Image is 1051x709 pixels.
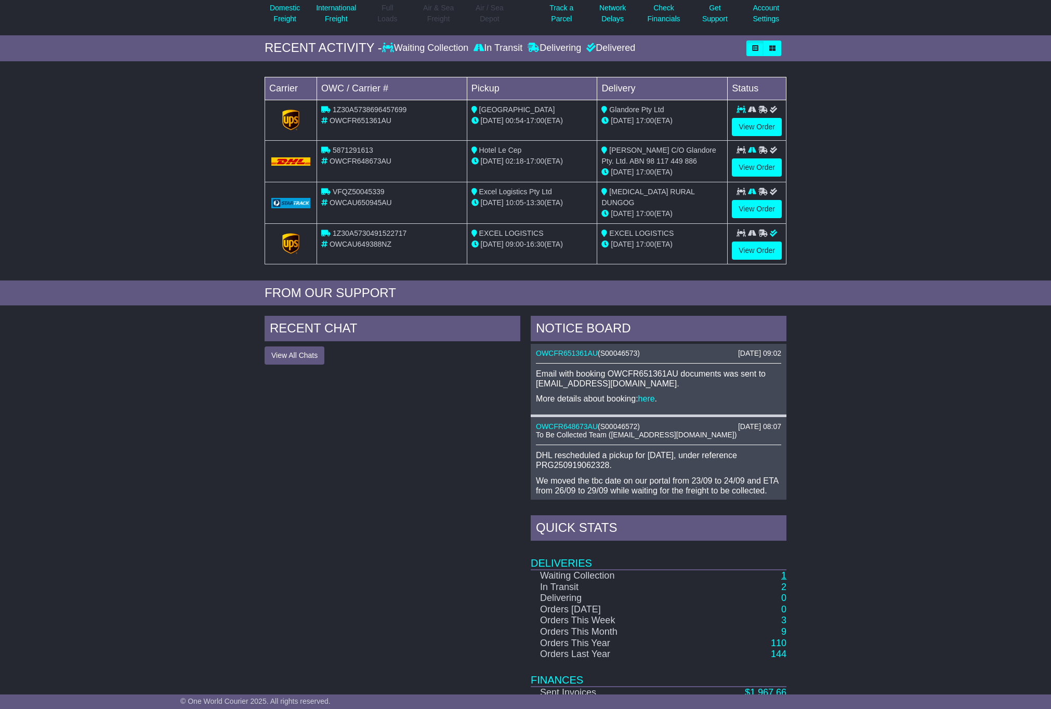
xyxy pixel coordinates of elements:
[600,422,638,431] span: S00046572
[732,242,782,260] a: View Order
[506,198,524,207] span: 10:05
[531,687,680,699] td: Sent Invoices
[333,146,373,154] span: 5871291613
[781,615,786,625] a: 3
[531,570,680,582] td: Waiting Collection
[316,3,356,24] p: International Freight
[471,197,593,208] div: - (ETA)
[601,146,716,165] span: [PERSON_NAME] C/O Glandore Pty. Ltd. ABN 98 117 449 886
[531,316,786,344] div: NOTICE BOARD
[330,116,391,125] span: OWCFR651361AU
[584,43,635,54] div: Delivered
[479,146,522,154] span: Hotel Le Cep
[536,431,737,439] span: To Be Collected Team ([EMAIL_ADDRESS][DOMAIN_NAME])
[609,105,664,114] span: Glandore Pty Ltd
[601,167,723,178] div: (ETA)
[526,116,544,125] span: 17:00
[423,3,454,24] p: Air & Sea Freight
[481,116,504,125] span: [DATE]
[526,157,544,165] span: 17:00
[265,41,382,56] div: RECENT ACTIVITY -
[732,118,782,136] a: View Order
[333,105,406,114] span: 1Z30A5738696457699
[271,157,310,166] img: DHL.png
[265,286,786,301] div: FROM OUR SUPPORT
[732,158,782,177] a: View Order
[531,593,680,604] td: Delivering
[506,157,524,165] span: 02:18
[333,229,406,237] span: 1Z30A5730491522717
[180,697,331,705] span: © One World Courier 2025. All rights reserved.
[781,626,786,637] a: 9
[549,3,573,24] p: Track a Parcel
[728,77,786,100] td: Status
[636,116,654,125] span: 17:00
[611,240,634,248] span: [DATE]
[636,240,654,248] span: 17:00
[781,593,786,603] a: 0
[479,188,552,196] span: Excel Logistics Pty Ltd
[738,422,781,431] div: [DATE] 08:07
[479,229,544,237] span: EXCEL LOGISTICS
[265,346,324,365] button: View All Chats
[525,43,584,54] div: Delivering
[531,515,786,543] div: Quick Stats
[753,3,780,24] p: Account Settings
[648,3,680,24] p: Check Financials
[479,105,555,114] span: [GEOGRAPHIC_DATA]
[481,157,504,165] span: [DATE]
[732,200,782,218] a: View Order
[636,168,654,176] span: 17:00
[611,209,634,218] span: [DATE]
[526,240,544,248] span: 16:30
[781,570,786,581] a: 1
[536,450,781,470] p: DHL rescheduled a pickup for [DATE], under reference PRG250919062328.
[536,422,598,431] a: OWCFR648673AU
[771,649,786,659] a: 144
[382,43,471,54] div: Waiting Collection
[330,198,392,207] span: OWCAU650945AU
[597,77,728,100] td: Delivery
[781,582,786,592] a: 2
[471,115,593,126] div: - (ETA)
[526,198,544,207] span: 13:30
[636,209,654,218] span: 17:00
[536,394,781,404] p: More details about booking: .
[745,687,786,698] a: $1,967.66
[476,3,504,24] p: Air / Sea Depot
[599,3,626,24] p: Network Delays
[771,638,786,648] a: 110
[531,660,786,687] td: Finances
[282,233,300,254] img: GetCarrierServiceLogo
[531,604,680,616] td: Orders [DATE]
[506,116,524,125] span: 00:54
[611,168,634,176] span: [DATE]
[265,77,317,100] td: Carrier
[282,110,300,130] img: GetCarrierServiceLogo
[601,188,694,207] span: [MEDICAL_DATA] RURAL DUNGOG
[330,240,391,248] span: OWCAU649388NZ
[638,394,655,403] a: here
[600,349,638,357] span: S00046573
[609,229,674,237] span: EXCEL LOGISTICS
[536,349,781,358] div: ( )
[531,543,786,570] td: Deliveries
[374,3,400,24] p: Full Loads
[471,239,593,250] div: - (ETA)
[531,638,680,649] td: Orders This Year
[270,3,300,24] p: Domestic Freight
[601,208,723,219] div: (ETA)
[271,198,310,208] img: GetCarrierServiceLogo
[481,240,504,248] span: [DATE]
[467,77,597,100] td: Pickup
[317,77,467,100] td: OWC / Carrier #
[536,369,781,389] p: Email with booking OWCFR651361AU documents was sent to [EMAIL_ADDRESS][DOMAIN_NAME].
[330,157,391,165] span: OWCFR648673AU
[702,3,728,24] p: Get Support
[536,349,598,357] a: OWCFR651361AU
[531,582,680,593] td: In Transit
[471,156,593,167] div: - (ETA)
[750,687,786,698] span: 1,967.66
[531,649,680,660] td: Orders Last Year
[601,115,723,126] div: (ETA)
